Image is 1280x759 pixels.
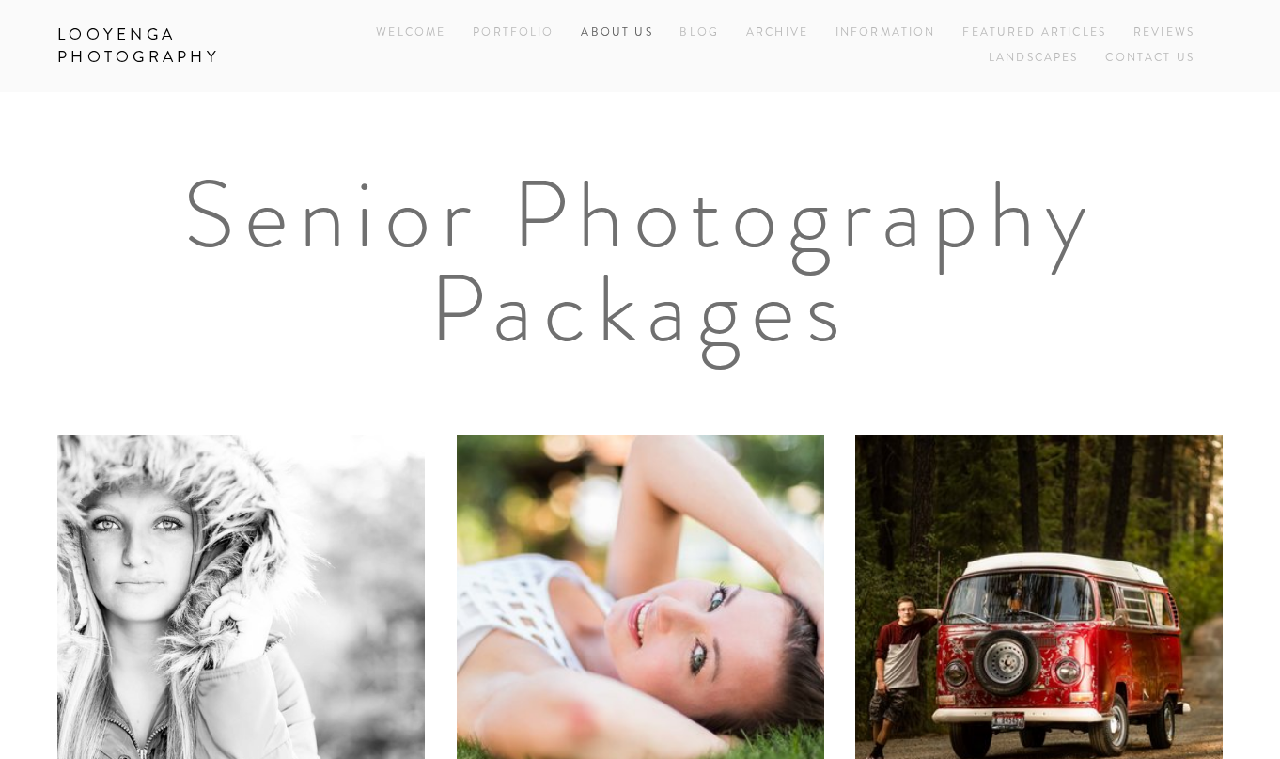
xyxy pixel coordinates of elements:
[157,167,1123,356] h1: Senior Photography Packages
[835,24,936,40] a: Information
[962,21,1106,46] a: Featured Articles
[1133,21,1194,46] a: Reviews
[43,19,308,73] a: Looyenga Photography
[581,21,652,46] a: About Us
[989,46,1079,71] a: Landscapes
[376,21,445,46] a: Welcome
[1105,46,1194,71] a: Contact Us
[679,21,719,46] a: Blog
[473,24,554,40] a: Portfolio
[746,21,808,46] a: Archive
